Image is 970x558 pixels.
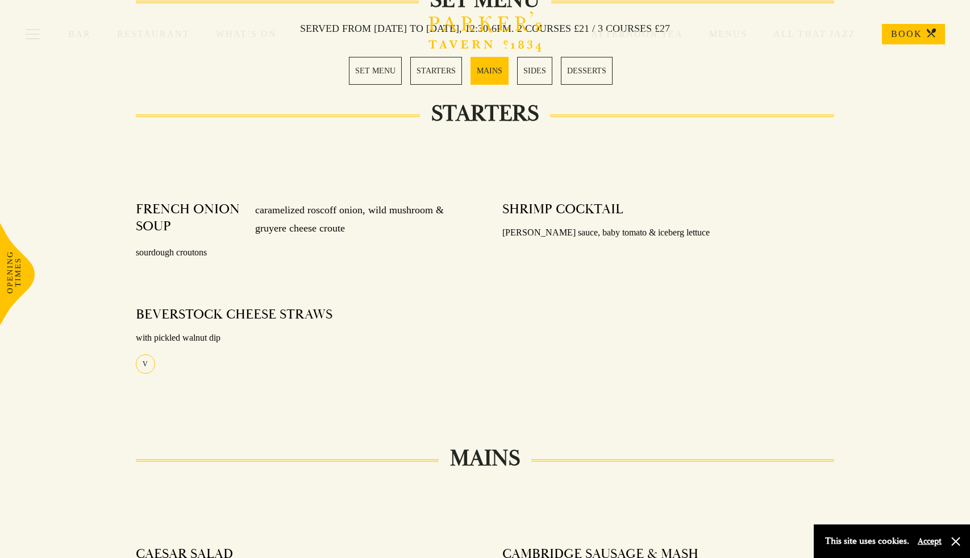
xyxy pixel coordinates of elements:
p: This site uses cookies. [825,533,909,549]
h4: BEVERSTOCK CHEESE STRAWS [136,306,332,323]
p: caramelized roscoff onion, wild mushroom & gruyere cheese croute [244,201,468,238]
h2: MAINS [439,445,531,472]
h2: STARTERS [420,100,550,127]
h4: FRENCH ONION SOUP [136,201,244,238]
a: 5 / 5 [561,57,613,85]
h4: SHRIMP COCKTAIL [502,201,623,218]
a: 3 / 5 [471,57,509,85]
a: 2 / 5 [410,57,462,85]
button: Close and accept [950,536,961,547]
div: V [136,354,155,374]
p: [PERSON_NAME] sauce, baby tomato & iceberg lettuce [502,225,835,241]
p: sourdough croutons [136,245,468,261]
button: Accept [918,536,942,547]
a: 4 / 5 [517,57,552,85]
p: with pickled walnut dip [136,330,468,346]
a: 1 / 5 [349,57,402,85]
